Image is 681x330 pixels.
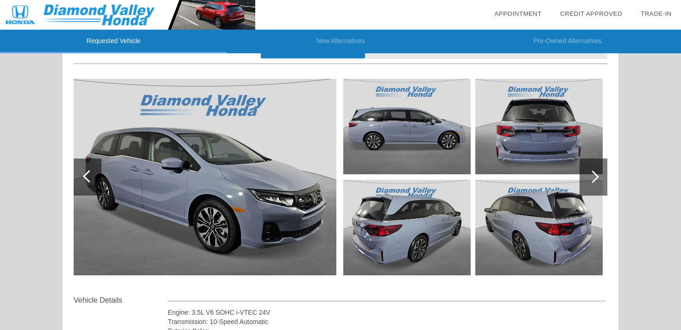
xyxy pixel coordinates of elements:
a: Appointment [494,10,542,17]
img: be5b29a1-2792-4a14-a234-d23694ceba09.jpg [343,180,471,275]
img: 4d80889e-16d8-43bd-b3ca-b4cd91734aeb.jpg [343,79,471,174]
img: 14f99ad3-9021-46a6-a515-30a1482989dd.jpg [74,79,336,275]
div: Engine: 3.5L V6 SOHC i-VTEC 24V [168,308,605,317]
div: Vehicle Details [74,295,168,306]
a: Trade-In [641,10,672,17]
img: 461e52b7-b996-4ec2-ac66-8a9ebd7ae3b4.jpg [475,79,603,174]
li: Pre-Owned Alternatives [454,30,681,53]
div: Transmission: 10-Speed Automatic [168,317,605,326]
li: New Alternatives [227,30,454,53]
a: Credit Approved [560,10,622,17]
img: 1b36c78a-b8dd-4579-b60f-39260dcf05d2.jpg [475,180,603,275]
